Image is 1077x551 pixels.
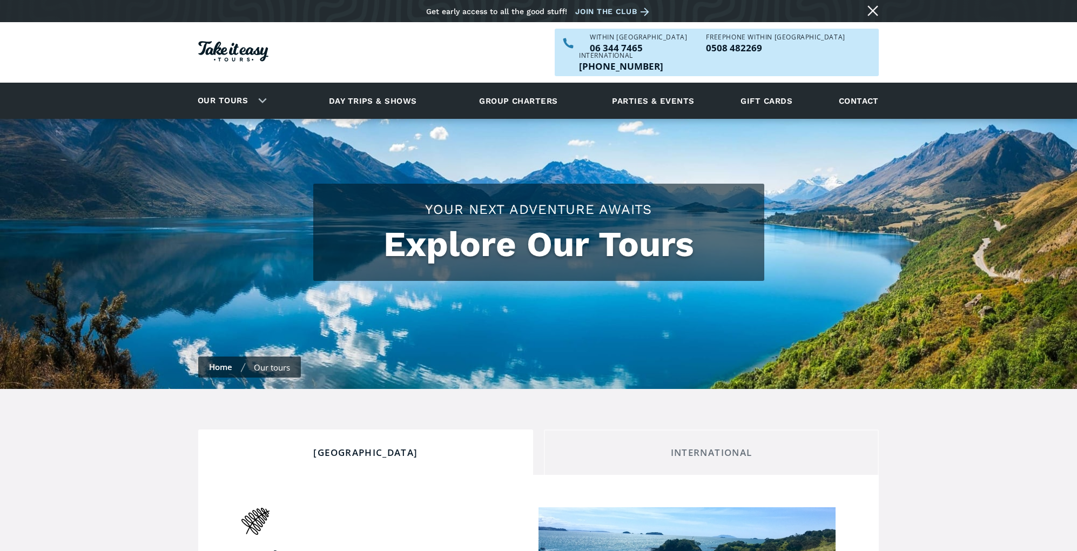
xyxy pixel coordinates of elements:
div: WITHIN [GEOGRAPHIC_DATA] [590,34,687,41]
a: Gift cards [735,86,798,116]
div: Freephone WITHIN [GEOGRAPHIC_DATA] [706,34,845,41]
a: Our tours [190,88,256,113]
div: International [579,52,663,59]
a: Call us freephone within NZ on 0508482269 [706,43,845,52]
p: 06 344 7465 [590,43,687,52]
a: Join the club [575,5,653,18]
div: [GEOGRAPHIC_DATA] [207,447,524,459]
h1: Explore Our Tours [324,224,753,265]
a: Contact [833,86,884,116]
a: Parties & events [607,86,699,116]
a: Call us outside of NZ on +6463447465 [579,62,663,71]
img: Take it easy Tours logo [198,41,268,62]
a: Home [209,361,232,372]
a: Day trips & shows [315,86,430,116]
nav: breadcrumbs [198,357,301,378]
div: International [553,447,870,459]
h2: Your Next Adventure Awaits [324,200,753,219]
a: Homepage [198,36,268,70]
a: Group charters [466,86,571,116]
div: Our tours [254,362,290,373]
a: Call us within NZ on 063447465 [590,43,687,52]
div: Our tours [185,86,275,116]
p: [PHONE_NUMBER] [579,62,663,71]
div: Get early access to all the good stuff! [426,7,567,16]
p: 0508 482269 [706,43,845,52]
a: Close message [864,2,881,19]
